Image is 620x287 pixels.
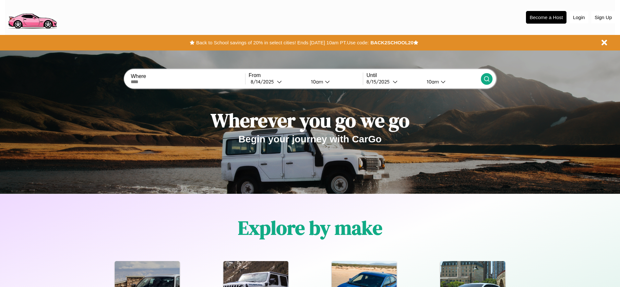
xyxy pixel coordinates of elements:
label: Until [366,72,481,78]
label: Where [131,73,245,79]
b: BACK2SCHOOL20 [370,40,413,45]
button: Become a Host [526,11,566,24]
button: Sign Up [591,11,615,23]
button: 10am [422,78,481,85]
div: 10am [308,79,325,85]
h1: Explore by make [238,215,382,241]
div: 8 / 15 / 2025 [366,79,393,85]
div: 10am [423,79,441,85]
div: 8 / 14 / 2025 [251,79,277,85]
img: logo [5,3,60,30]
button: Back to School savings of 20% in select cities! Ends [DATE] 10am PT.Use code: [195,38,370,47]
button: 8/14/2025 [249,78,306,85]
button: Login [570,11,588,23]
button: 10am [306,78,363,85]
label: From [249,72,363,78]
